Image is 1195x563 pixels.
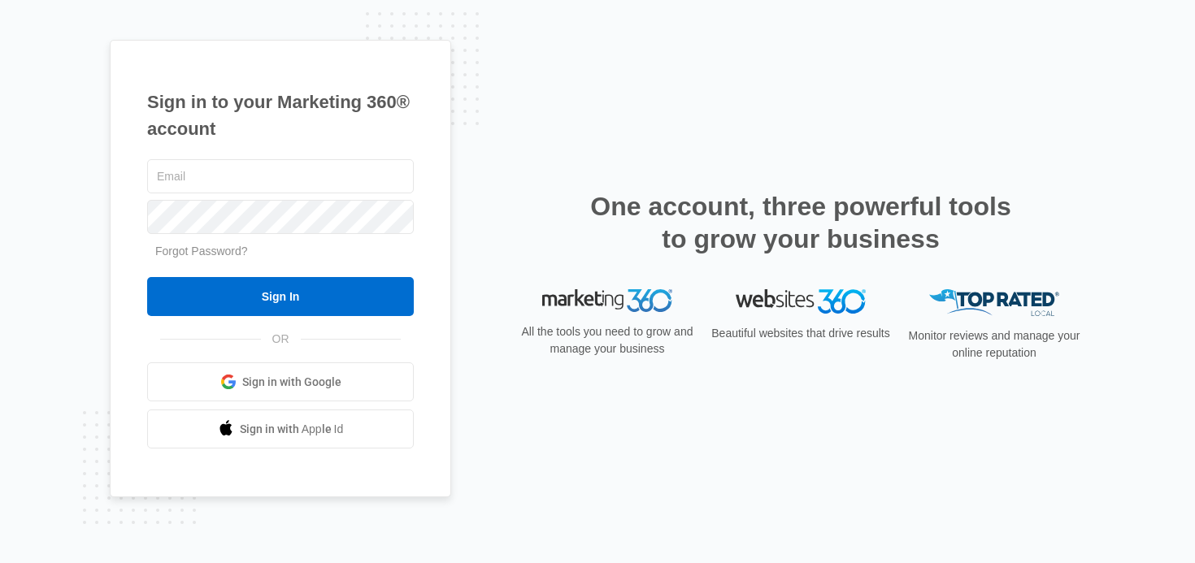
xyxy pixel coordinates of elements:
[147,362,414,401] a: Sign in with Google
[147,409,414,448] a: Sign in with Apple Id
[147,89,414,142] h1: Sign in to your Marketing 360® account
[155,245,248,258] a: Forgot Password?
[710,325,892,342] p: Beautiful websites that drive results
[147,277,414,316] input: Sign In
[903,327,1085,362] p: Monitor reviews and manage your online reputation
[542,289,672,312] img: Marketing 360
[736,289,866,313] img: Websites 360
[242,374,341,391] span: Sign in with Google
[261,331,301,348] span: OR
[929,289,1059,316] img: Top Rated Local
[516,323,698,357] p: All the tools you need to grow and manage your business
[147,159,414,193] input: Email
[585,190,1016,255] h2: One account, three powerful tools to grow your business
[240,421,344,438] span: Sign in with Apple Id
